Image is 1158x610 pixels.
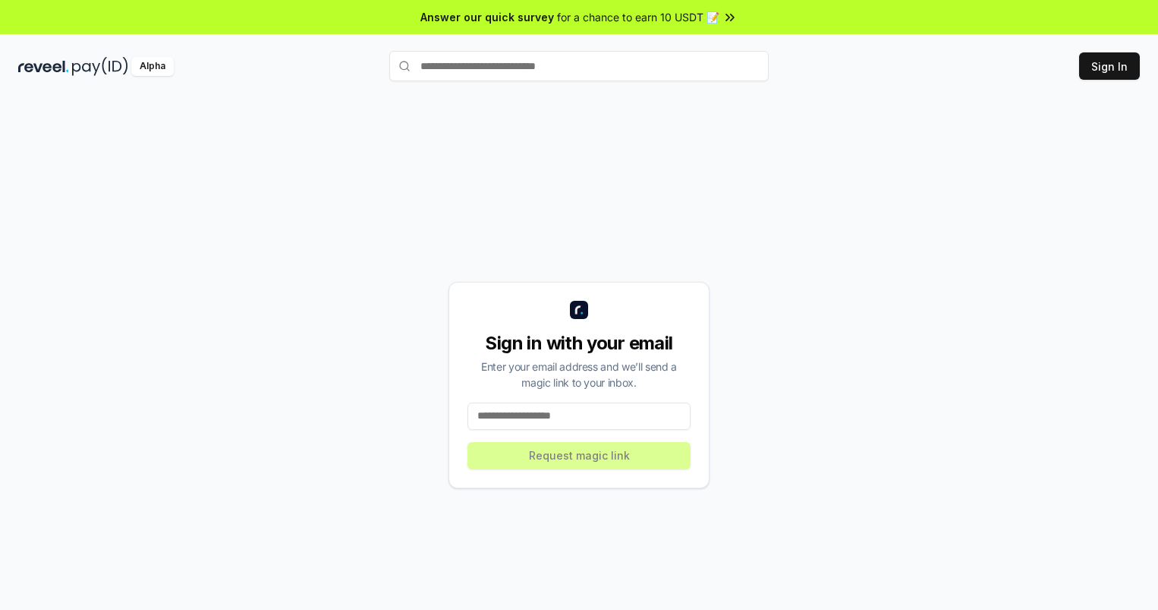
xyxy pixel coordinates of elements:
div: Sign in with your email [467,331,691,356]
img: pay_id [72,57,128,76]
span: for a chance to earn 10 USDT 📝 [557,9,719,25]
span: Answer our quick survey [420,9,554,25]
div: Enter your email address and we’ll send a magic link to your inbox. [467,359,691,390]
button: Sign In [1079,52,1140,80]
img: reveel_dark [18,57,69,76]
div: Alpha [131,57,174,76]
img: logo_small [570,301,588,319]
